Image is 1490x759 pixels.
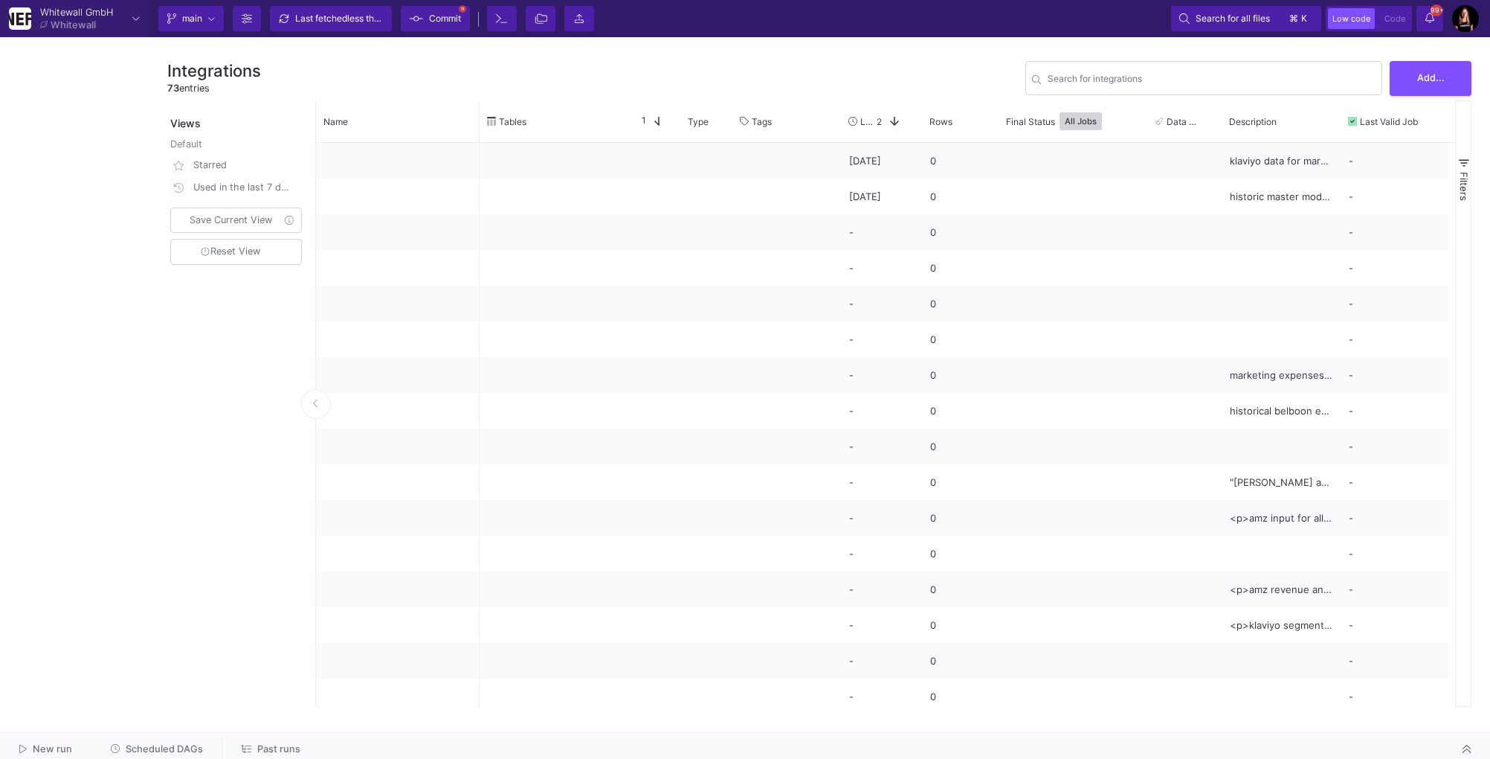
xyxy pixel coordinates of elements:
span: 73 [167,83,179,94]
button: Low code [1328,8,1375,29]
span: 99+ [1431,4,1442,16]
span: 2 [877,116,882,127]
div: Last fetched [295,7,384,30]
span: Name [323,116,348,127]
div: Whitewall GmbH [40,7,113,17]
span: New run [33,743,72,755]
div: 0 [922,643,999,679]
div: 0 [922,500,999,536]
div: - [841,321,922,357]
div: - [841,357,922,393]
div: - [1341,464,1449,500]
div: Starred [193,154,293,176]
div: - [841,679,922,714]
button: ⌘k [1285,10,1313,28]
div: - [841,214,922,250]
div: - [841,500,922,536]
div: - [841,571,922,607]
div: <p>amz input for all listed asins</p> [1222,500,1341,536]
span: Search for all files [1196,7,1270,30]
div: - [1341,143,1449,179]
button: main [158,6,224,31]
div: 0 [922,607,999,643]
div: historical belboon export data for marketing reporting / historical marketing performance [1222,393,1341,429]
span: Type [688,116,709,127]
span: Description [1229,116,1277,127]
div: - [1341,357,1449,393]
img: AEdFTp7nZ4ztCxOc0F1fLoDjitdy4H6fYVyDqrX6RgwgmA=s96-c [1452,5,1479,32]
span: 1 [636,115,646,128]
div: [DATE] [841,179,922,214]
span: Commit [429,7,461,30]
span: Reset View [201,246,260,257]
div: <p>klaviyo segments, person count </p> [1222,607,1341,643]
button: Reset View [170,239,302,265]
span: ⌘ [1289,10,1298,28]
button: Code [1380,8,1410,29]
span: Last Valid Job [1360,116,1418,127]
span: Scheduled DAGs [126,743,203,755]
div: Final Status [1006,104,1126,138]
div: - [1341,571,1449,607]
button: Commit [401,6,470,31]
div: - [1341,607,1449,643]
input: Search for name, tables, ... [1048,75,1375,86]
span: Save Current View [190,214,272,225]
div: - [1341,393,1449,429]
div: <p>amz revenue and quantities from sellerboard, weekly manually added</p> [1222,571,1341,607]
button: 99+ [1416,6,1443,31]
span: Low code [1332,13,1370,24]
div: Whitewall [51,20,96,30]
span: less than a minute ago [347,13,440,24]
div: - [1341,679,1449,714]
button: Search for all files⌘k [1171,6,1321,31]
img: YZ4Yr8zUCx6JYM5gIgaTIQYeTXdcwQjnYC8iZtTV.png [9,7,31,30]
div: - [841,286,922,321]
div: - [841,536,922,571]
div: - [1341,500,1449,536]
div: 0 [922,679,999,714]
button: Used in the last 7 days [167,176,305,199]
button: Save Current View [170,208,302,233]
button: Add... [1390,61,1471,96]
div: entries [167,81,261,95]
div: - [1341,179,1449,214]
div: - [841,250,922,286]
button: Starred [167,154,305,176]
div: - [1341,429,1449,464]
div: historic master model until 12/2020 [1222,179,1341,214]
span: Past runs [257,743,300,755]
button: All Jobs [1060,112,1102,130]
div: klaviyo data for marketing reportings / crm [1222,143,1341,179]
span: Filters [1458,172,1470,201]
span: Add... [1417,72,1445,83]
div: 0 [922,250,999,286]
div: [DATE] [841,143,922,179]
div: 0 [922,393,999,429]
div: - [841,464,922,500]
span: main [182,7,202,30]
div: Default [170,137,305,154]
div: 0 [922,536,999,571]
div: "[PERSON_NAME] and FR influencers real name and instagram name", [1222,464,1341,500]
button: Last fetchedless than a minute ago [270,6,392,31]
span: Tags [752,116,772,127]
div: Views [167,100,308,131]
span: Data Tests [1167,116,1201,127]
div: - [1341,214,1449,250]
div: 0 [922,179,999,214]
span: Tables [499,116,526,127]
span: Rows [929,116,952,127]
div: - [1341,321,1449,357]
span: k [1301,10,1307,28]
div: - [1341,536,1449,571]
div: - [1341,643,1449,679]
div: - [1341,286,1449,321]
div: - [841,607,922,643]
div: 0 [922,357,999,393]
div: 0 [922,214,999,250]
div: marketing expenses that cannot be integrated through y42, hence gsheet [1222,357,1341,393]
div: - [841,393,922,429]
div: 0 [922,321,999,357]
div: - [841,429,922,464]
